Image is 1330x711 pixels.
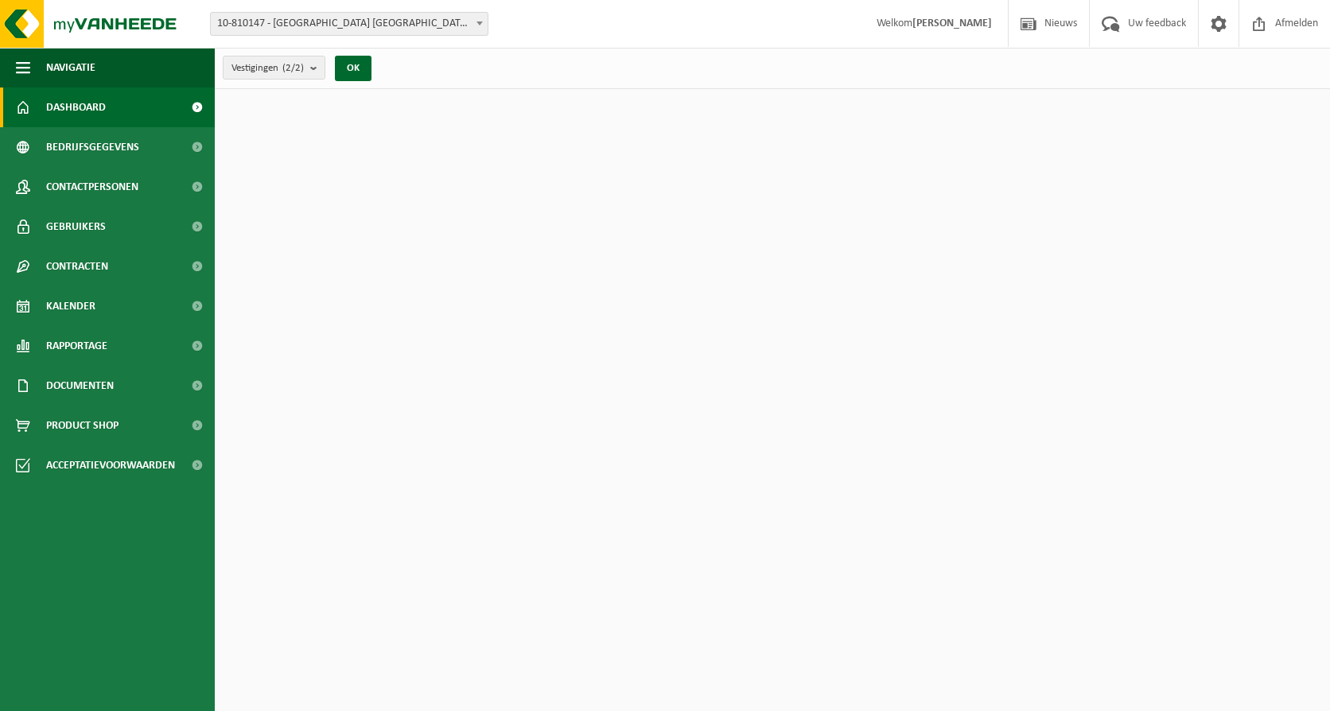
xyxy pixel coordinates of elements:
[46,87,106,127] span: Dashboard
[912,17,992,29] strong: [PERSON_NAME]
[46,247,108,286] span: Contracten
[46,167,138,207] span: Contactpersonen
[46,326,107,366] span: Rapportage
[46,445,175,485] span: Acceptatievoorwaarden
[335,56,371,81] button: OK
[211,13,488,35] span: 10-810147 - VAN DER VALK HOTEL ANTWERPEN NV - BORGERHOUT
[46,406,119,445] span: Product Shop
[46,286,95,326] span: Kalender
[46,127,139,167] span: Bedrijfsgegevens
[46,207,106,247] span: Gebruikers
[210,12,488,36] span: 10-810147 - VAN DER VALK HOTEL ANTWERPEN NV - BORGERHOUT
[231,56,304,80] span: Vestigingen
[46,48,95,87] span: Navigatie
[46,366,114,406] span: Documenten
[282,63,304,73] count: (2/2)
[223,56,325,80] button: Vestigingen(2/2)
